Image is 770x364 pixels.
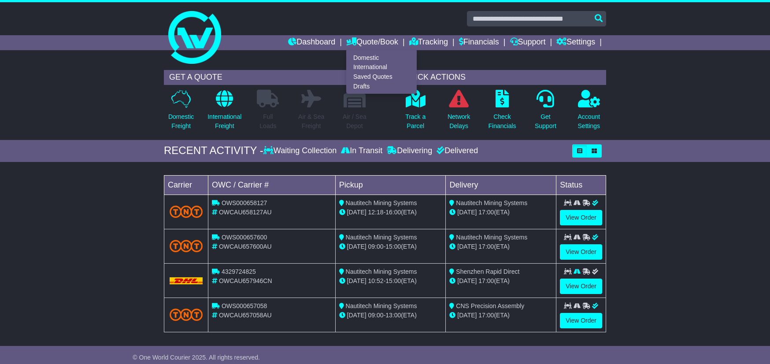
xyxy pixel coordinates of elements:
p: Domestic Freight [168,112,194,131]
div: GET A QUOTE [164,70,372,85]
span: OWS000657058 [222,302,267,309]
span: Nautitech Mining Systems [346,234,417,241]
span: [DATE] [347,209,366,216]
span: 15:00 [385,243,401,250]
span: OWS000658127 [222,199,267,206]
div: Quote/Book [346,50,417,94]
p: Account Settings [578,112,600,131]
span: 09:00 [368,312,384,319]
span: [DATE] [457,312,477,319]
span: 17:00 [478,277,494,284]
a: Saved Quotes [347,72,416,82]
a: Financials [459,35,499,50]
a: Quote/Book [346,35,398,50]
span: Nautitech Mining Systems [346,302,417,309]
span: OWCAU657946CN [219,277,272,284]
span: Nautitech Mining Systems [346,268,417,275]
p: Air / Sea Depot [343,112,366,131]
span: © One World Courier 2025. All rights reserved. [133,354,260,361]
span: Nautitech Mining Systems [346,199,417,206]
p: Track a Parcel [405,112,426,131]
a: InternationalFreight [207,89,242,136]
span: 09:00 [368,243,384,250]
td: OWC / Carrier # [208,175,336,195]
span: 15:00 [385,277,401,284]
div: RECENT ACTIVITY - [164,144,263,157]
span: CNS Precision Assembly [456,302,524,309]
a: CheckFinancials [488,89,517,136]
div: (ETA) [449,276,552,286]
div: FROM OUR SUPPORT [164,350,606,363]
a: Dashboard [288,35,335,50]
a: NetworkDelays [447,89,470,136]
div: QUICK ACTIONS [398,70,606,85]
p: International Freight [207,112,241,131]
div: Delivered [434,146,478,156]
p: Check Financials [489,112,516,131]
div: (ETA) [449,311,552,320]
img: TNT_Domestic.png [170,240,203,252]
div: Waiting Collection [263,146,339,156]
span: 10:52 [368,277,384,284]
span: [DATE] [347,312,366,319]
a: AccountSettings [577,89,601,136]
p: Get Support [535,112,556,131]
span: OWCAU657058AU [219,312,272,319]
a: View Order [560,279,602,294]
span: Nautitech Mining Systems [456,234,527,241]
img: TNT_Domestic.png [170,309,203,320]
td: Carrier [164,175,208,195]
p: Air & Sea Freight [298,112,324,131]
div: - (ETA) [339,242,442,251]
a: DomesticFreight [168,89,194,136]
div: Delivering [385,146,434,156]
span: [DATE] [347,277,366,284]
img: DHL.png [170,277,203,284]
div: - (ETA) [339,311,442,320]
td: Delivery [446,175,556,195]
img: TNT_Domestic.png [170,206,203,217]
a: International [347,63,416,72]
a: Domestic [347,53,416,63]
div: In Transit [339,146,385,156]
p: Full Loads [257,112,279,131]
a: Track aParcel [405,89,426,136]
p: Network Delays [448,112,470,131]
a: GetSupport [534,89,557,136]
span: [DATE] [457,209,477,216]
a: Settings [556,35,595,50]
span: Shenzhen Rapid Direct [456,268,519,275]
span: [DATE] [457,243,477,250]
span: 16:00 [385,209,401,216]
span: 13:00 [385,312,401,319]
span: 4329724825 [222,268,256,275]
a: View Order [560,210,602,225]
div: (ETA) [449,208,552,217]
span: 17:00 [478,243,494,250]
span: 17:00 [478,209,494,216]
td: Status [556,175,606,195]
td: Pickup [335,175,446,195]
span: 17:00 [478,312,494,319]
a: Drafts [347,81,416,91]
a: Support [510,35,546,50]
span: Nautitech Mining Systems [456,199,527,206]
div: - (ETA) [339,276,442,286]
span: OWCAU658127AU [219,209,272,216]
a: View Order [560,244,602,260]
span: OWCAU657600AU [219,243,272,250]
a: Tracking [409,35,448,50]
span: [DATE] [347,243,366,250]
a: View Order [560,313,602,328]
span: OWS000657600 [222,234,267,241]
div: (ETA) [449,242,552,251]
div: - (ETA) [339,208,442,217]
span: 12:18 [368,209,384,216]
span: [DATE] [457,277,477,284]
